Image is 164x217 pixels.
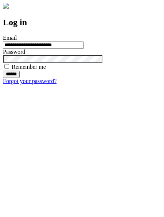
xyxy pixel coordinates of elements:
[3,78,56,84] a: Forgot your password?
[12,64,46,70] label: Remember me
[3,35,17,41] label: Email
[3,17,161,27] h2: Log in
[3,3,9,9] img: logo-4e3dc11c47720685a147b03b5a06dd966a58ff35d612b21f08c02c0306f2b779.png
[3,49,25,55] label: Password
